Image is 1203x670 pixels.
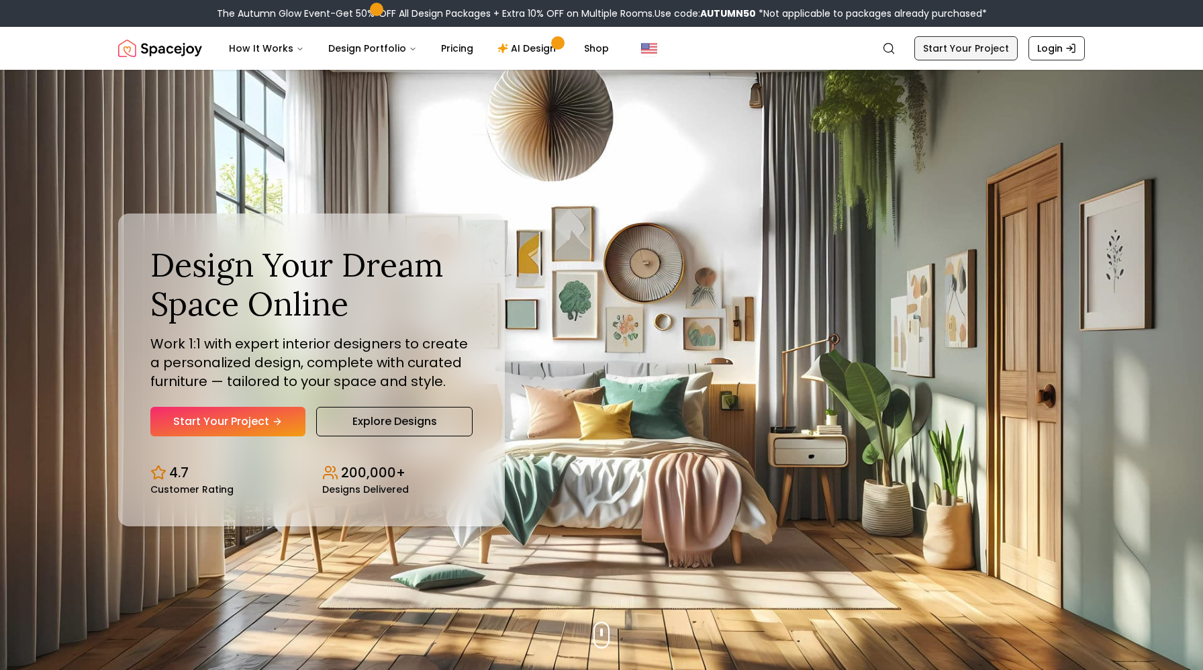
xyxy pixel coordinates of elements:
b: AUTUMN50 [700,7,756,20]
a: Pricing [430,35,484,62]
a: Login [1028,36,1085,60]
p: 4.7 [169,463,189,482]
a: Explore Designs [316,407,473,436]
a: AI Design [487,35,571,62]
a: Start Your Project [150,407,305,436]
div: The Autumn Glow Event-Get 50% OFF All Design Packages + Extra 10% OFF on Multiple Rooms. [217,7,987,20]
p: Work 1:1 with expert interior designers to create a personalized design, complete with curated fu... [150,334,473,391]
img: United States [641,40,657,56]
button: How It Works [218,35,315,62]
img: Spacejoy Logo [118,35,202,62]
nav: Main [218,35,620,62]
small: Customer Rating [150,485,234,494]
a: Start Your Project [914,36,1018,60]
small: Designs Delivered [322,485,409,494]
button: Design Portfolio [318,35,428,62]
p: 200,000+ [341,463,405,482]
nav: Global [118,27,1085,70]
span: Use code: [655,7,756,20]
span: *Not applicable to packages already purchased* [756,7,987,20]
a: Shop [573,35,620,62]
a: Spacejoy [118,35,202,62]
div: Design stats [150,452,473,494]
h1: Design Your Dream Space Online [150,246,473,323]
